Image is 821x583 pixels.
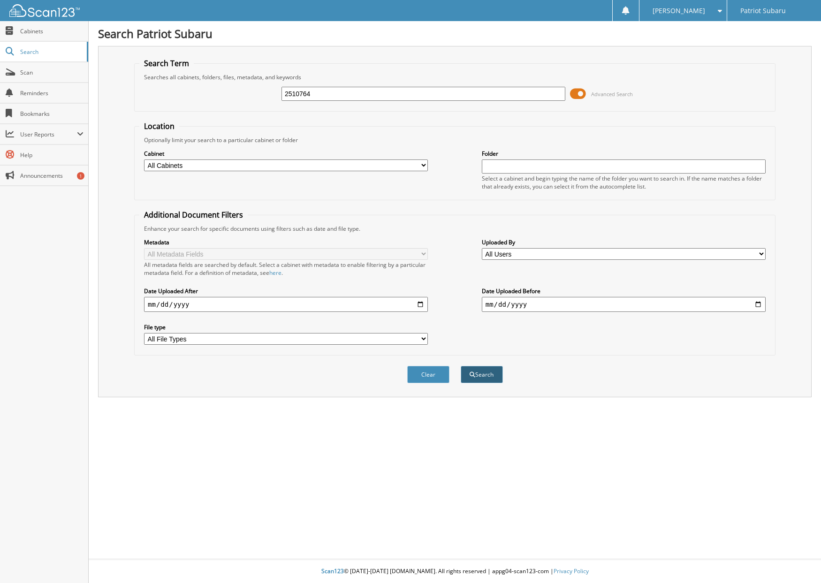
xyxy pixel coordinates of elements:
[139,121,179,131] legend: Location
[139,210,248,220] legend: Additional Document Filters
[20,172,84,180] span: Announcements
[77,172,84,180] div: 1
[139,136,770,144] div: Optionally limit your search to a particular cabinet or folder
[9,4,80,17] img: scan123-logo-white.svg
[321,567,344,575] span: Scan123
[20,151,84,159] span: Help
[269,269,281,277] a: here
[407,366,449,383] button: Clear
[20,130,77,138] span: User Reports
[89,560,821,583] div: © [DATE]-[DATE] [DOMAIN_NAME]. All rights reserved | appg04-scan123-com |
[144,150,428,158] label: Cabinet
[98,26,812,41] h1: Search Patriot Subaru
[482,174,766,190] div: Select a cabinet and begin typing the name of the folder you want to search in. If the name match...
[139,58,194,68] legend: Search Term
[144,238,428,246] label: Metadata
[20,68,84,76] span: Scan
[144,297,428,312] input: start
[20,27,84,35] span: Cabinets
[139,225,770,233] div: Enhance your search for specific documents using filters such as date and file type.
[740,8,786,14] span: Patriot Subaru
[482,287,766,295] label: Date Uploaded Before
[461,366,503,383] button: Search
[482,297,766,312] input: end
[20,48,82,56] span: Search
[482,238,766,246] label: Uploaded By
[482,150,766,158] label: Folder
[774,538,821,583] iframe: Chat Widget
[139,73,770,81] div: Searches all cabinets, folders, files, metadata, and keywords
[554,567,589,575] a: Privacy Policy
[144,287,428,295] label: Date Uploaded After
[591,91,633,98] span: Advanced Search
[144,323,428,331] label: File type
[653,8,705,14] span: [PERSON_NAME]
[20,89,84,97] span: Reminders
[20,110,84,118] span: Bookmarks
[144,261,428,277] div: All metadata fields are searched by default. Select a cabinet with metadata to enable filtering b...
